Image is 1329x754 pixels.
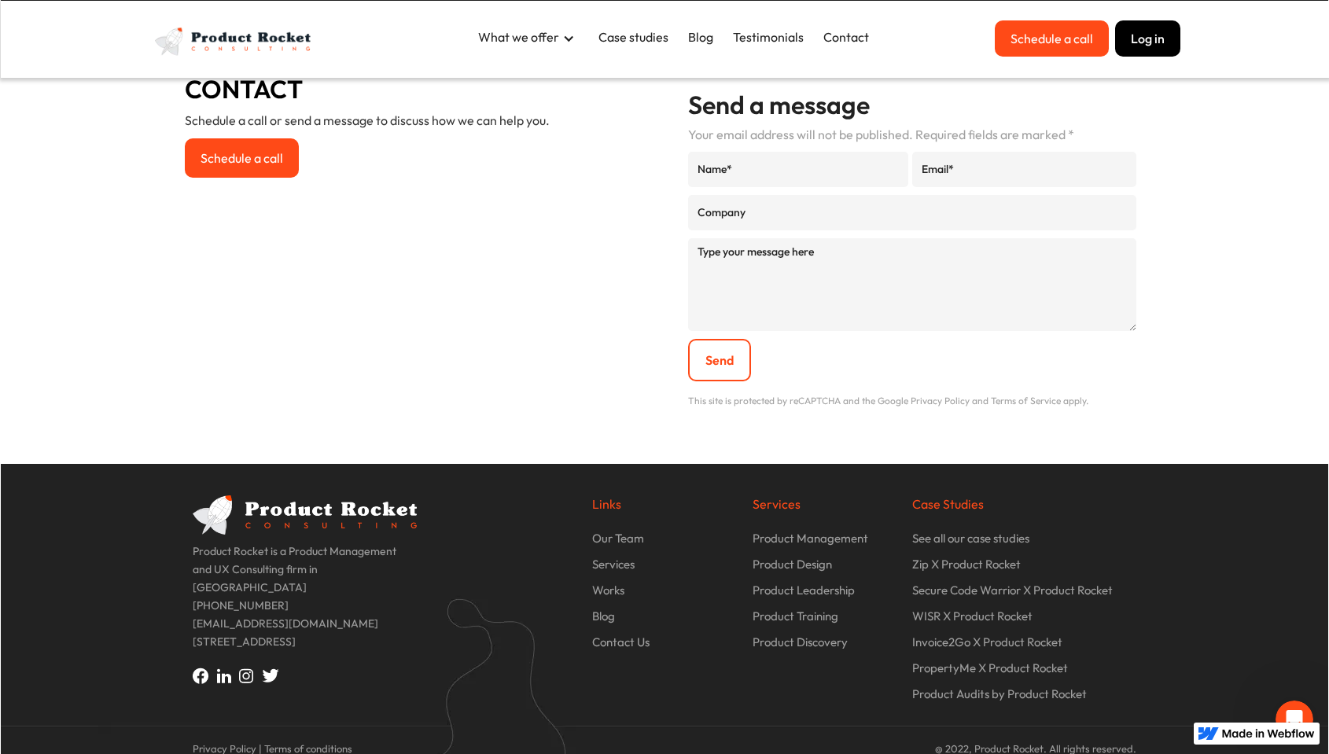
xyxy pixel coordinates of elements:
[753,633,896,659] a: Product Discovery
[912,152,1136,187] input: Email*
[753,581,855,599] p: Product Leadership
[592,555,635,573] p: Services
[592,529,736,555] a: Our Team
[150,20,319,62] a: home
[912,633,1062,651] p: Invoice2Go X Product Rocket
[753,529,896,555] a: Product Management
[912,685,1087,703] p: Product Audits by Product Rocket
[912,555,1021,573] p: Zip X Product Rocket
[239,668,262,683] img: Instagram icon
[912,659,1068,677] p: PropertyMe X Product Rocket
[193,668,217,684] img: Facebook icon
[753,607,896,633] a: Product Training
[753,555,832,573] p: Product Design
[912,607,1136,633] a: WISR X Product Rocket
[185,69,303,110] h2: CONTACT
[592,633,650,651] p: Contact Us
[688,126,1136,144] p: Your email address will not be published. Required fields are marked *
[591,20,676,53] a: Case studies
[478,28,559,46] div: What we offer
[470,20,591,56] div: What we offer
[1276,701,1313,738] iframe: Intercom live chat
[753,495,896,513] p: Services
[912,529,1136,555] a: See all our case studies
[592,581,624,599] p: Works
[753,555,896,581] a: Product Design
[688,339,751,381] input: Send
[912,581,1136,607] a: Secure Code Warrior X Product Rocket
[592,607,615,625] p: Blog
[725,20,812,53] a: Testimonials
[680,20,721,53] a: Blog
[193,543,417,659] p: Product Rocket is a Product Management and UX Consulting firm in [GEOGRAPHIC_DATA] [PHONE_NUMBER]...
[912,555,1136,581] a: Zip X Product Rocket
[688,393,1136,409] p: This site is protected by reCAPTCHA and the Google Privacy Policy and Terms of Service apply.
[217,668,239,683] img: Linkedin icon
[912,529,1029,547] p: See all our case studies
[688,85,1136,126] h2: Send a message
[688,195,1136,230] input: Company
[912,581,1113,599] p: Secure Code Warrior X Product Rocket
[592,607,736,633] a: Blog
[912,685,1136,711] a: Product Audits by Product Rocket
[592,581,736,607] a: Works
[688,152,908,187] input: Name*
[592,529,644,547] p: Our Team
[185,110,550,131] p: Schedule a call or send a message to discuss how we can help you.
[185,138,299,178] a: Schedule a call
[912,633,1136,659] a: Invoice2Go X Product Rocket
[1115,20,1180,57] button: Log in
[912,607,1033,625] p: WISR X Product Rocket
[688,152,1136,381] form: Email Form
[753,529,868,547] p: Product Management
[912,659,1136,685] a: PropertyMe X Product Rocket
[753,607,838,625] p: Product Training
[592,495,736,513] p: Links
[262,668,279,682] img: Twitter icon
[753,633,848,651] p: Product Discovery
[912,495,1136,513] p: Case Studies
[815,20,877,53] a: Contact
[753,581,896,607] a: Product Leadership
[995,20,1109,57] a: Schedule a call
[592,633,736,659] a: Contact Us
[592,555,736,581] a: Services
[1222,729,1315,738] img: Made in Webflow
[150,20,319,62] img: Product Rocket full light logo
